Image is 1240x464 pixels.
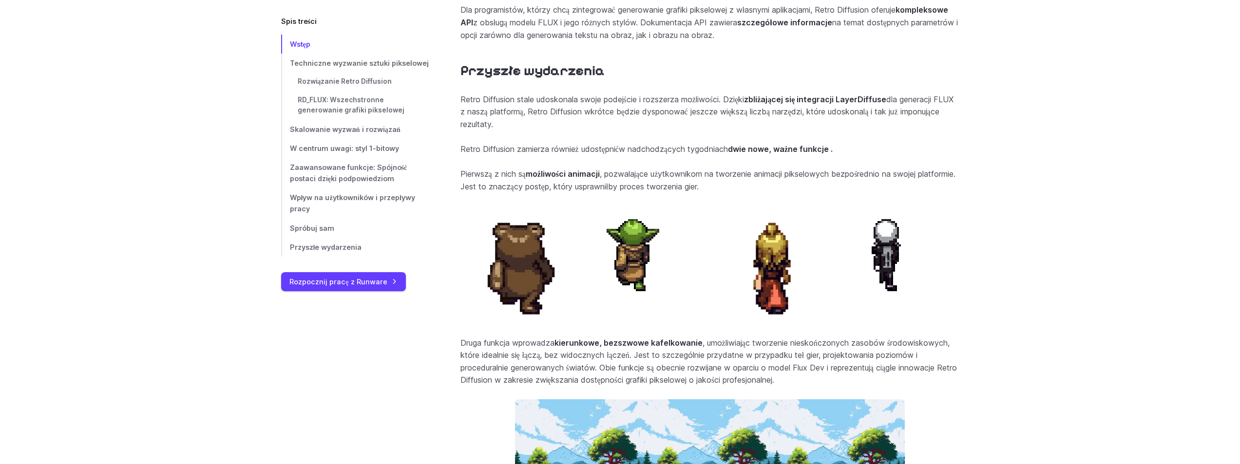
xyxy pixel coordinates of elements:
font: Retro Diffusion stale udoskonala swoje podejście i rozszerza możliwości. Dzięki [460,94,744,104]
font: zbliżającej się integracji LayerDiffuse [744,94,886,104]
a: Skalowanie wyzwań i rozwiązań [281,120,429,139]
a: Rozwiązanie Retro Diffusion [281,73,429,91]
a: RD_FLUX: Wszechstronne generowanie grafiki pikselowej [281,91,429,120]
font: dwie nowe, ważne funkcje . [728,144,833,154]
a: Rozpocznij pracę z Runware [281,272,406,291]
font: Wstęp [290,40,310,48]
a: Przyszłe wydarzenia [281,238,429,257]
font: dla generacji FLUX z naszą platformą, Retro Diffusion wkrótce będzie dysponować jeszcze większą l... [460,94,954,129]
font: Dla programistów, którzy chcą zintegrować generowanie grafiki pikselowej z własnymi aplikacjami, ... [460,5,896,15]
font: Techniczne wyzwanie sztuki pikselowej [290,59,429,67]
a: Wpływ na użytkowników i przepływy pracy [281,188,429,219]
font: z obsługą modelu FLUX i jego różnych stylów. Dokumentacja API zawiera [473,18,738,27]
font: szczegółowe informacje [737,18,832,27]
font: , umożliwiając tworzenie nieskończonych zasobów środowiskowych, które idealnie się łączą, bez wid... [460,338,957,385]
font: W centrum uwagi: styl 1-bitowy [290,144,399,152]
a: Zaawansowane funkcje: Spójność postaci dzięki podpowiedziom [281,158,429,188]
font: Spis treści [281,17,317,25]
a: Wstęp [281,35,429,54]
font: Spróbuj sam [290,224,334,232]
font: Retro Diffusion zamierza również udostępnić [460,144,619,154]
font: Pierwszą z nich są [460,169,526,179]
font: kierunkowe, bezszwowe kafelkowanie [554,338,703,348]
font: Przyszłe wydarzenia [290,243,362,251]
font: w nadchodzących tygodniach [619,144,728,154]
font: Zaawansowane funkcje: Spójność postaci dzięki podpowiedziom [290,163,407,183]
img: animowana postać w grafice pikselowej z okrągłą, białą głową i garniturem, krocząca z tajemniczą ... [840,205,934,299]
font: Rozwiązanie Retro Diffusion [298,77,392,85]
font: Skalowanie wyzwań i rozwiązań [290,125,401,133]
img: animowana postać chodzącego niedźwiedzia wykonana w technice pixel art, o prostym i pulchnym desi... [460,205,579,324]
font: możliwości animacji [526,169,600,179]
a: Techniczne wyzwanie sztuki pikselowej [281,54,429,73]
a: W centrum uwagi: styl 1-bitowy [281,139,429,158]
a: Spróbuj sam [281,219,429,238]
font: Rozpocznij pracę z Runware [289,278,387,286]
img: animowana postać w grafice pikselowej przypominająca małego zielonego kosmitę ze spiczastymi usza... [587,205,681,299]
font: , pozwalające użytkownikom na tworzenie animacji pikselowych bezpośrednio na swojej platformie. J... [460,169,956,191]
font: Wpływ na użytkowników i przepływy pracy [290,194,415,213]
img: animowana postać w pikselowej grafice przedstawiająca królewską postać z długimi blond włosami i ... [714,205,833,324]
font: Druga funkcja wprowadza [460,338,554,348]
font: na temat dostępnych parametrów i opcji zarówno dla generowania tekstu na obraz, jak i obrazu na o... [460,18,958,40]
a: Przyszłe wydarzenia [460,62,605,79]
font: RD_FLUX: Wszechstronne generowanie grafiki pikselowej [298,96,404,114]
